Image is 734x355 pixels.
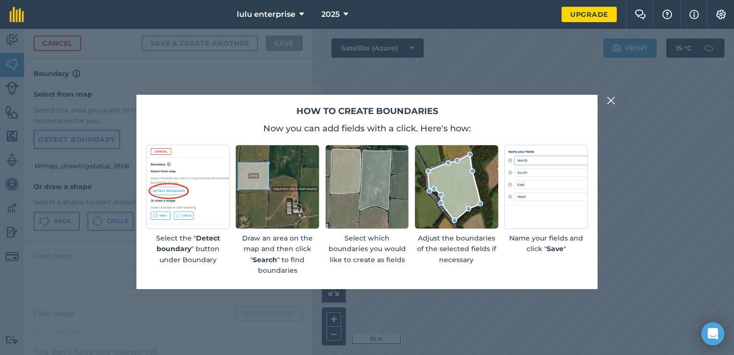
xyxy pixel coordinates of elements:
p: Select the " " button under Boundary [146,233,230,265]
img: Screenshot of an rectangular area drawn on a map [235,145,319,228]
img: A cog icon [715,10,727,19]
img: placeholder [504,145,588,228]
p: Select which boundaries you would like to create as fields [325,233,409,265]
p: Now you can add fields with a click. Here's how: [146,122,588,135]
strong: Search [253,255,277,264]
strong: Save [547,244,563,253]
span: 2025 [321,9,340,20]
span: lulu enterprise [237,9,295,20]
p: Adjust the boundaries of the selected fields if necessary [415,233,498,265]
a: Upgrade [562,7,617,22]
img: A question mark icon [661,10,673,19]
p: Draw an area on the map and then click " " to find boundaries [235,233,319,276]
img: svg+xml;base64,PHN2ZyB4bWxucz0iaHR0cDovL3d3dy53My5vcmcvMjAwMC9zdmciIHdpZHRoPSIxNyIgaGVpZ2h0PSIxNy... [689,9,699,20]
p: Name your fields and click " " [504,233,588,254]
img: Screenshot of an editable boundary [415,145,498,228]
img: fieldmargin Logo [10,7,24,22]
img: Two speech bubbles overlapping with the left bubble in the forefront [635,10,646,19]
h2: How to create boundaries [146,104,588,118]
div: Open Intercom Messenger [701,322,724,345]
img: Screenshot of selected fields [325,145,409,228]
img: svg+xml;base64,PHN2ZyB4bWxucz0iaHR0cDovL3d3dy53My5vcmcvMjAwMC9zdmciIHdpZHRoPSIyMiIgaGVpZ2h0PSIzMC... [607,95,615,106]
img: Screenshot of detect boundary button [146,145,230,228]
